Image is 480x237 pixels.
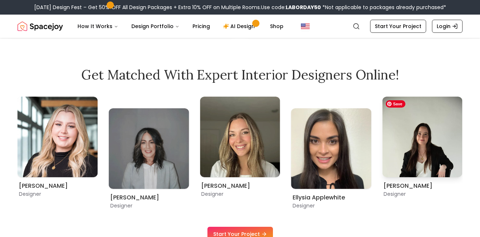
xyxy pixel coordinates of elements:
h6: Ellysia Applewhite [293,193,370,202]
b: LABORDAY50 [286,4,321,11]
button: How It Works [72,19,124,34]
p: Designer [201,190,279,198]
div: 5 / 9 [17,97,98,186]
img: Kaitlyn Zill [109,108,189,189]
a: Start Your Project [370,20,426,33]
img: Sarah Nelson [200,97,280,177]
a: Pricing [187,19,216,34]
span: Save [386,100,405,108]
div: 9 / 9 [382,97,463,186]
img: United States [301,22,310,31]
a: Spacejoy [17,19,63,34]
p: Designer [384,190,461,198]
img: Spacejoy Logo [17,19,63,34]
button: Design Portfolio [126,19,185,34]
h6: [PERSON_NAME] [19,182,96,190]
h6: [PERSON_NAME] [201,182,279,190]
img: Ellysia Applewhite [291,108,372,189]
h6: [PERSON_NAME] [384,182,461,190]
span: *Not applicable to packages already purchased* [321,4,446,11]
div: [DATE] Design Fest – Get 50% OFF All Design Packages + Extra 10% OFF on Multiple Rooms. [34,4,446,11]
nav: Main [72,19,289,34]
h2: Get Matched with Expert Interior Designers Online! [17,67,463,82]
nav: Global [17,15,463,38]
div: 6 / 9 [109,97,189,209]
h6: [PERSON_NAME] [110,193,188,202]
p: Designer [110,202,188,209]
a: AI Design [217,19,263,34]
a: Login [432,20,463,33]
img: Grazia Decanini [382,97,463,177]
div: 7 / 9 [200,97,280,186]
div: Carousel [17,97,463,209]
p: Designer [293,202,370,209]
a: Shop [264,19,289,34]
span: Use code: [261,4,321,11]
p: Designer [19,190,96,198]
div: 8 / 9 [291,97,372,209]
img: Hannah James [17,97,98,177]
